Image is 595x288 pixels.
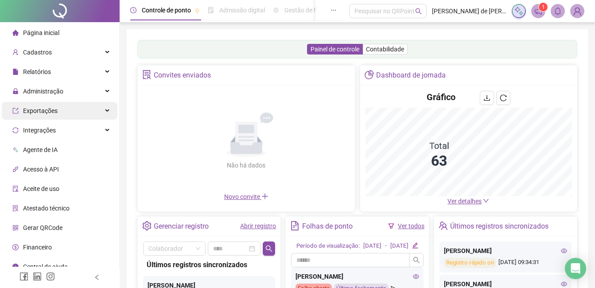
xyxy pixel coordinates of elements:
[142,7,191,14] span: Controle de ponto
[23,107,58,114] span: Exportações
[565,258,586,279] div: Open Intercom Messenger
[12,69,19,75] span: file
[261,193,268,200] span: plus
[12,264,19,270] span: info-circle
[331,7,337,13] span: ellipsis
[483,198,489,204] span: down
[23,88,63,95] span: Administração
[12,127,19,133] span: sync
[12,205,19,211] span: solution
[23,185,59,192] span: Aceite de uso
[412,242,418,248] span: edit
[12,186,19,192] span: audit
[483,94,490,101] span: download
[12,244,19,250] span: dollar
[302,219,353,234] div: Folhas de ponto
[12,166,19,172] span: api
[23,224,62,231] span: Gerar QRCode
[284,7,329,14] span: Gestão de férias
[240,222,276,230] a: Abrir registro
[444,258,496,268] div: Registro rápido on
[23,166,59,173] span: Acesso à API
[388,223,394,229] span: filter
[365,70,374,79] span: pie-chart
[542,4,545,10] span: 1
[23,205,70,212] span: Atestado técnico
[23,244,52,251] span: Financeiro
[23,127,56,134] span: Integrações
[142,70,152,79] span: solution
[290,221,299,230] span: file-text
[23,263,68,270] span: Central de ajuda
[366,46,404,53] span: Contabilidade
[413,273,419,280] span: eye
[147,259,272,270] div: Últimos registros sincronizados
[439,221,448,230] span: team
[23,146,58,153] span: Agente de IA
[19,272,28,281] span: facebook
[130,7,136,13] span: clock-circle
[23,68,51,75] span: Relatórios
[206,160,287,170] div: Não há dados
[390,241,408,251] div: [DATE]
[444,258,567,268] div: [DATE] 09:34:31
[311,46,359,53] span: Painel de controle
[514,6,524,16] img: sparkle-icon.fc2bf0ac1784a2077858766a79e2daf3.svg
[561,281,567,287] span: eye
[46,272,55,281] span: instagram
[208,7,214,13] span: file-done
[500,94,507,101] span: reload
[444,246,567,256] div: [PERSON_NAME]
[12,225,19,231] span: qrcode
[23,49,52,56] span: Cadastros
[219,7,265,14] span: Admissão digital
[539,3,548,12] sup: 1
[296,241,360,251] div: Período de visualização:
[534,7,542,15] span: notification
[561,248,567,254] span: eye
[23,29,59,36] span: Página inicial
[554,7,562,15] span: bell
[12,49,19,55] span: user-add
[154,219,209,234] div: Gerenciar registro
[265,245,272,252] span: search
[154,68,211,83] div: Convites enviados
[385,241,387,251] div: -
[571,4,584,18] img: 73294
[33,272,42,281] span: linkedin
[447,198,489,205] a: Ver detalhes down
[12,30,19,36] span: home
[273,7,279,13] span: sun
[142,221,152,230] span: setting
[413,257,420,264] span: search
[224,193,268,200] span: Novo convite
[94,274,100,280] span: left
[12,88,19,94] span: lock
[12,108,19,114] span: export
[194,8,200,13] span: pushpin
[447,198,482,205] span: Ver detalhes
[415,8,422,15] span: search
[296,272,419,281] div: [PERSON_NAME]
[363,241,381,251] div: [DATE]
[427,91,455,103] h4: Gráfico
[450,219,548,234] div: Últimos registros sincronizados
[398,222,424,230] a: Ver todos
[376,68,446,83] div: Dashboard de jornada
[432,6,506,16] span: [PERSON_NAME] de [PERSON_NAME] - 13543954000192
